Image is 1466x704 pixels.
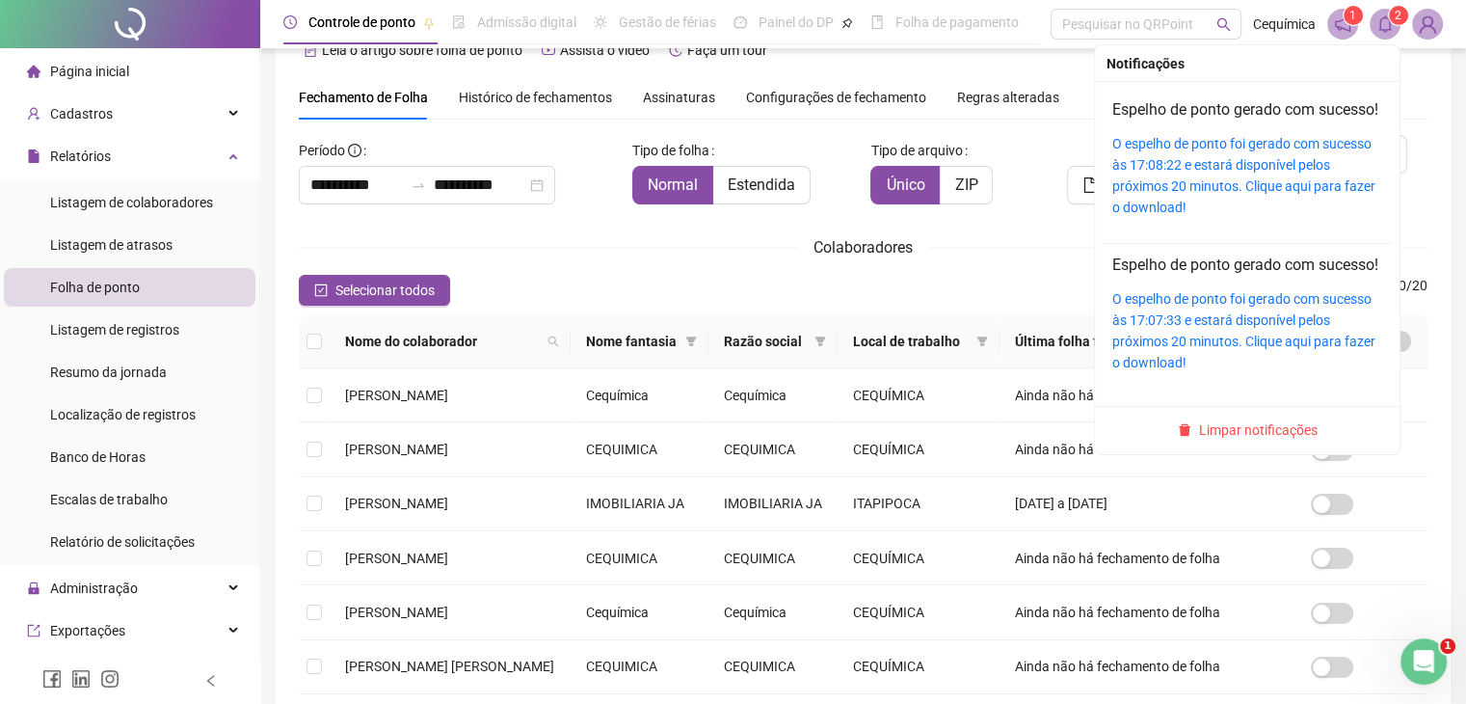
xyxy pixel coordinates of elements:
[304,43,317,57] span: file-text
[1112,256,1378,274] a: Espelho de ponto gerado com sucesso!
[1199,420,1318,441] span: Limpar notificações
[841,17,853,29] span: pushpin
[50,492,168,507] span: Escalas de trabalho
[708,422,839,476] td: CEQUIMICA
[50,365,167,380] span: Resumo da jornada
[348,144,361,157] span: info-circle
[571,422,708,476] td: CEQUIMICA
[1015,605,1220,620] span: Ainda não há fechamento de folha
[345,605,448,620] span: [PERSON_NAME]
[544,327,563,356] span: search
[973,327,992,356] span: filter
[687,42,767,58] span: Faça um tour
[669,43,682,57] span: history
[1112,136,1375,215] a: O espelho de ponto foi gerado com sucesso às 17:08:22 e estará disponível pelos próximos 20 minut...
[708,368,839,422] td: Cequímica
[299,275,450,306] button: Selecionar todos
[648,176,698,194] span: Normal
[643,91,715,104] span: Assinaturas
[50,149,111,164] span: Relatórios
[571,531,708,585] td: CEQUIMICA
[50,195,213,210] span: Listagem de colaboradores
[853,331,969,352] span: Local de trabalho
[27,107,40,121] span: user-add
[586,331,678,352] span: Nome fantasia
[1015,551,1220,566] span: Ainda não há fechamento de folha
[308,14,415,30] span: Controle de ponto
[345,551,448,566] span: [PERSON_NAME]
[411,177,426,193] span: to
[50,581,138,596] span: Administração
[1000,315,1237,368] th: Última folha fechada
[1440,638,1455,654] span: 1
[870,15,884,29] span: book
[1178,423,1191,437] span: delete
[838,477,1000,531] td: ITAPIPOCA
[1400,638,1447,685] iframe: Intercom live chat
[619,14,716,30] span: Gestão de férias
[345,442,448,457] span: [PERSON_NAME]
[708,477,839,531] td: IMOBILIARIA JA
[50,280,140,295] span: Folha de ponto
[423,17,435,29] span: pushpin
[1349,9,1356,22] span: 1
[976,336,988,347] span: filter
[895,14,1019,30] span: Folha de pagamento
[547,336,559,347] span: search
[759,14,834,30] span: Painel do DP
[1334,15,1351,33] span: notification
[571,477,708,531] td: IMOBILIARIA JA
[632,140,709,161] span: Tipo de folha
[1112,291,1375,370] a: O espelho de ponto foi gerado com sucesso às 17:07:33 e estará disponível pelos próximos 20 minut...
[299,143,345,158] span: Período
[724,331,808,352] span: Razão social
[50,64,129,79] span: Página inicial
[1170,419,1325,442] button: Limpar notificações
[542,43,555,57] span: youtube
[813,238,913,257] span: Colaboradores
[838,531,1000,585] td: CEQUÍMICA
[50,449,146,465] span: Banco de Horas
[954,176,977,194] span: ZIP
[571,368,708,422] td: Cequímica
[1216,17,1231,32] span: search
[1376,15,1394,33] span: bell
[345,496,448,511] span: [PERSON_NAME]
[345,331,540,352] span: Nome do colaborador
[746,91,926,104] span: Configurações de fechamento
[299,90,428,105] span: Fechamento de Folha
[50,534,195,550] span: Relatório de solicitações
[1000,477,1237,531] td: [DATE] a [DATE]
[322,42,522,58] span: Leia o artigo sobre folha de ponto
[838,368,1000,422] td: CEQUÍMICA
[1106,53,1388,74] div: Notificações
[1413,10,1442,39] img: 90865
[71,669,91,689] span: linkedin
[1015,388,1220,403] span: Ainda não há fechamento de folha
[50,237,173,253] span: Listagem de atrasos
[1082,177,1098,193] span: file
[1067,166,1237,204] button: [PERSON_NAME]
[1344,6,1363,25] sup: 1
[204,674,218,688] span: left
[50,407,196,422] span: Localização de registros
[838,640,1000,694] td: CEQUÍMICA
[335,280,435,301] span: Selecionar todos
[571,640,708,694] td: CEQUIMICA
[1395,9,1401,22] span: 2
[27,624,40,637] span: export
[681,327,701,356] span: filter
[459,90,612,105] span: Histórico de fechamentos
[477,14,576,30] span: Admissão digital
[452,15,466,29] span: file-done
[314,284,328,297] span: check-square
[27,65,40,78] span: home
[560,42,650,58] span: Assista o vídeo
[1112,100,1378,119] a: Espelho de ponto gerado com sucesso!
[42,669,62,689] span: facebook
[708,531,839,585] td: CEQUIMICA
[733,15,747,29] span: dashboard
[870,140,962,161] span: Tipo de arquivo
[100,669,120,689] span: instagram
[728,176,795,194] span: Estendida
